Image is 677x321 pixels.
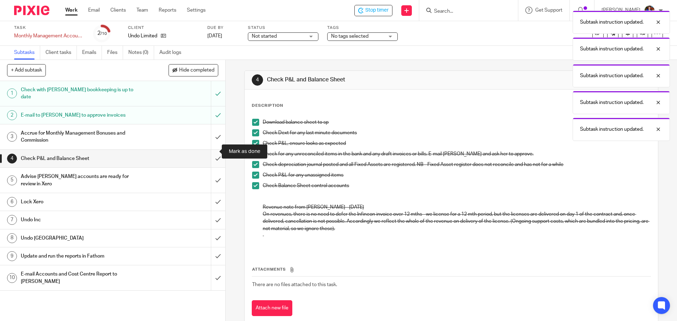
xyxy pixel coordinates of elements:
[21,215,143,225] h1: Undo Inc
[263,129,650,136] p: Check Dext for any last minute documents
[7,64,46,76] button: + Add subtask
[169,64,218,76] button: Hide completed
[7,154,17,163] div: 4
[580,45,644,53] p: Subtask instruction updated.
[97,29,107,37] div: 2
[580,19,644,26] p: Subtask instruction updated.
[21,110,143,121] h1: E-mail to [PERSON_NAME] to approve invoices
[7,175,17,185] div: 5
[263,161,650,168] p: Check depreciation journal posted and all Fixed Assets are registered. NB - Fixed Asset register ...
[7,215,17,225] div: 7
[7,132,17,142] div: 3
[248,25,318,31] label: Status
[252,74,263,86] div: 4
[252,103,283,109] p: Description
[21,153,143,164] h1: Check P&L and Balance Sheet
[21,85,143,103] h1: Check with [PERSON_NAME] bookkeeping is up to date
[252,282,337,287] span: There are no files attached to this task.
[644,5,655,16] img: Nicole.jpeg
[159,7,176,14] a: Reports
[128,46,154,60] a: Notes (0)
[7,88,17,98] div: 1
[207,33,222,38] span: [DATE]
[14,32,85,39] div: Monthly Management Accounts - Undo
[252,300,292,316] button: Attach new file
[21,251,143,261] h1: Update and run the reports in Fathom
[107,46,123,60] a: Files
[45,46,77,60] a: Client tasks
[88,7,100,14] a: Email
[331,34,368,39] span: No tags selected
[263,172,650,179] p: Check P&L for any unassigned items
[263,119,650,126] p: Download balance sheet to sp
[21,233,143,243] h1: Undo [GEOGRAPHIC_DATA]
[263,150,650,158] p: Check for any unreconciled items in the bank and any draft invoices or bills. E-mail [PERSON_NAME...
[263,211,650,232] p: On revenues, there is no need to defer the Infineon invoice over 12 mths - we license for a 12 mt...
[159,46,187,60] a: Audit logs
[252,34,277,39] span: Not started
[263,204,650,211] p: Revenue note from [PERSON_NAME] - [DATE]
[179,68,214,73] span: Hide completed
[580,99,644,106] p: Subtask instruction updated.
[14,25,85,31] label: Task
[110,7,126,14] a: Clients
[187,7,206,14] a: Settings
[267,76,466,84] h1: Check P&L and Balance Sheet
[7,273,17,283] div: 10
[65,7,78,14] a: Work
[580,72,644,79] p: Subtask instruction updated.
[7,197,17,207] div: 6
[263,182,650,189] p: Check Balance Sheet control accounts
[136,7,148,14] a: Team
[21,197,143,207] h1: Lock Xero
[128,32,157,39] p: Undo Limited
[14,46,40,60] a: Subtasks
[14,6,49,15] img: Pixie
[580,126,644,133] p: Subtask instruction updated.
[327,25,398,31] label: Tags
[21,269,143,287] h1: E-mail Accounts and Cost Centre Report to [PERSON_NAME]
[263,140,650,147] p: Check P&L, ensure looks as expected
[21,128,143,146] h1: Accrue for Monthly Management Bonuses and Commission
[82,46,102,60] a: Emails
[7,233,17,243] div: 8
[207,25,239,31] label: Due by
[7,251,17,261] div: 9
[21,171,143,189] h1: Advise [PERSON_NAME] accounts are ready for review in Xero
[252,267,286,271] span: Attachments
[100,32,107,36] small: /10
[128,25,199,31] label: Client
[7,110,17,120] div: 2
[354,5,392,16] div: Undo Limited - Monthly Management Accounts - Undo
